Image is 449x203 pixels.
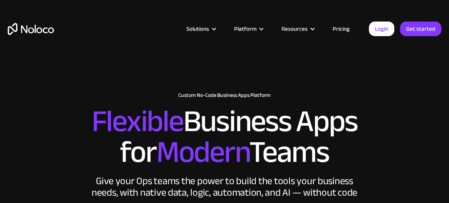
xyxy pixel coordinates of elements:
div: Resources [281,24,308,34]
h2: Business Apps for Teams [8,106,441,168]
a: Login [369,22,394,36]
span: Flexible [92,93,183,150]
div: Platform [234,24,256,34]
div: Give your Ops teams the power to build the tools your business needs, with native data, logic, au... [90,175,359,198]
a: Pricing [323,24,359,34]
div: Solutions [177,24,224,34]
a: home [8,23,54,35]
span: Modern [156,123,249,181]
div: Solutions [186,24,209,34]
div: Resources [272,24,323,34]
h1: Custom No-Code Business Apps Platform [8,92,441,98]
div: Platform [224,24,272,34]
a: Get started [400,22,441,36]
